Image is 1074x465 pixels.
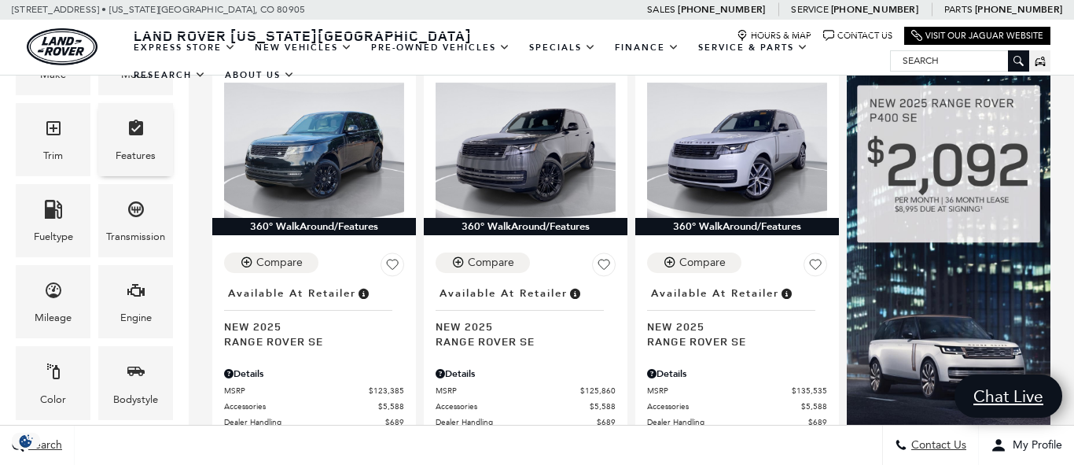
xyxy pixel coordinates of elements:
[44,196,63,228] span: Fueltype
[436,83,616,218] img: 2025 Land Rover Range Rover SE
[965,386,1051,407] span: Chat Live
[27,28,97,65] img: Land Rover
[8,433,44,449] img: Opt-Out Icon
[678,3,765,16] a: [PHONE_NUMBER]
[245,34,362,61] a: New Vehicles
[801,400,827,412] span: $5,588
[224,319,392,334] span: New 2025
[378,400,404,412] span: $5,588
[831,3,918,16] a: [PHONE_NUMBER]
[224,416,404,428] a: Dealer Handling $689
[651,285,779,302] span: Available at Retailer
[224,282,404,349] a: Available at RetailerNew 2025Range Rover SE
[436,334,604,349] span: Range Rover SE
[212,218,416,235] div: 360° WalkAround/Features
[43,147,63,164] div: Trim
[436,416,597,428] span: Dealer Handling
[224,385,404,397] a: MSRP $123,385
[120,309,152,327] div: Engine
[436,253,530,273] button: Compare Vehicle
[16,184,90,257] div: FueltypeFueltype
[592,253,616,282] button: Save Vehicle
[224,400,404,412] a: Accessories $5,588
[8,433,44,449] section: Click to Open Cookie Consent Modal
[647,416,808,428] span: Dealer Handling
[779,285,793,302] span: Vehicle is in stock and ready for immediate delivery. Due to demand, availability is subject to c...
[436,400,616,412] a: Accessories $5,588
[134,26,472,45] span: Land Rover [US_STATE][GEOGRAPHIC_DATA]
[27,28,97,65] a: land-rover
[228,285,356,302] span: Available at Retailer
[44,115,63,147] span: Trim
[436,385,580,397] span: MSRP
[124,34,245,61] a: EXPRESS STORE
[436,319,604,334] span: New 2025
[1006,439,1062,452] span: My Profile
[224,253,318,273] button: Compare Vehicle
[116,147,156,164] div: Features
[224,385,369,397] span: MSRP
[256,256,303,270] div: Compare
[127,115,145,147] span: Features
[35,309,72,327] div: Mileage
[647,416,827,428] a: Dealer Handling $689
[647,319,815,334] span: New 2025
[127,196,145,228] span: Transmission
[647,367,827,381] div: Pricing Details - Range Rover SE
[440,285,568,302] span: Available at Retailer
[424,218,627,235] div: 360° WalkAround/Features
[975,3,1062,16] a: [PHONE_NUMBER]
[356,285,370,302] span: Vehicle is in stock and ready for immediate delivery. Due to demand, availability is subject to c...
[647,4,675,15] span: Sales
[647,400,801,412] span: Accessories
[647,334,815,349] span: Range Rover SE
[647,282,827,349] a: Available at RetailerNew 2025Range Rover SE
[224,367,404,381] div: Pricing Details - Range Rover SE
[127,277,145,309] span: Engine
[16,103,90,176] div: TrimTrim
[44,277,63,309] span: Mileage
[791,4,828,15] span: Service
[215,61,304,89] a: About Us
[911,30,1043,42] a: Visit Our Jaguar Website
[113,391,158,408] div: Bodystyle
[891,51,1028,70] input: Search
[98,184,173,257] div: TransmissionTransmission
[792,385,827,397] span: $135,535
[823,30,892,42] a: Contact Us
[436,282,616,349] a: Available at RetailerNew 2025Range Rover SE
[98,346,173,419] div: BodystyleBodystyle
[436,367,616,381] div: Pricing Details - Range Rover SE
[40,391,66,408] div: Color
[954,375,1062,418] a: Chat Live
[124,34,890,89] nav: Main Navigation
[44,358,63,390] span: Color
[520,34,605,61] a: Specials
[224,400,378,412] span: Accessories
[689,34,818,61] a: Service & Parts
[804,253,827,282] button: Save Vehicle
[12,4,305,15] a: [STREET_ADDRESS] • [US_STATE][GEOGRAPHIC_DATA], CO 80905
[808,416,827,428] span: $689
[590,400,616,412] span: $5,588
[34,228,73,245] div: Fueltype
[647,83,827,218] img: 2025 Land Rover Range Rover SE
[436,416,616,428] a: Dealer Handling $689
[385,416,404,428] span: $689
[381,253,404,282] button: Save Vehicle
[224,416,385,428] span: Dealer Handling
[944,4,973,15] span: Parts
[737,30,811,42] a: Hours & Map
[436,400,590,412] span: Accessories
[98,103,173,176] div: FeaturesFeatures
[124,26,481,45] a: Land Rover [US_STATE][GEOGRAPHIC_DATA]
[597,416,616,428] span: $689
[468,256,514,270] div: Compare
[580,385,616,397] span: $125,860
[106,228,165,245] div: Transmission
[16,265,90,338] div: MileageMileage
[679,256,726,270] div: Compare
[369,385,404,397] span: $123,385
[647,385,792,397] span: MSRP
[647,400,827,412] a: Accessories $5,588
